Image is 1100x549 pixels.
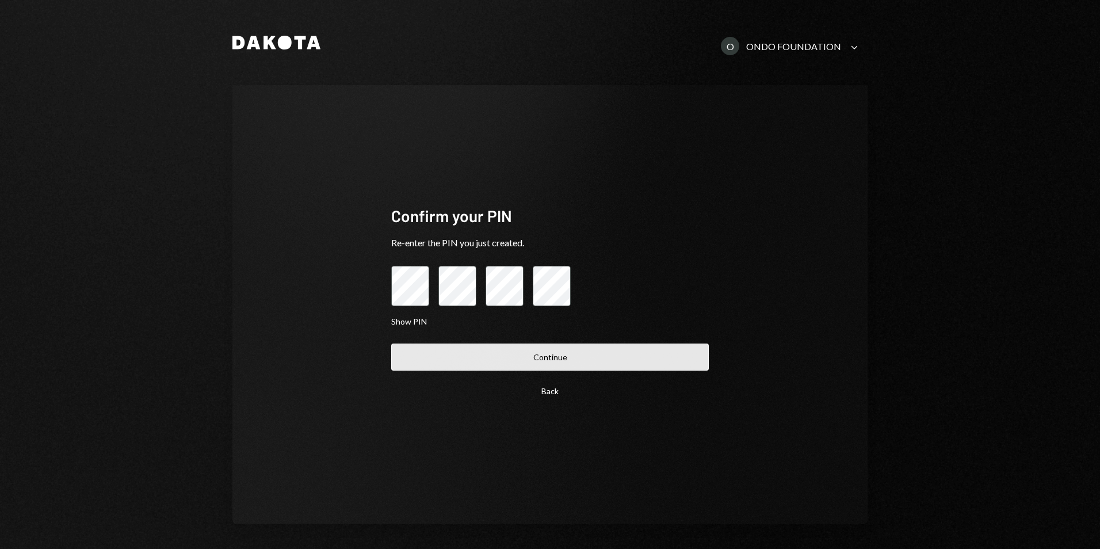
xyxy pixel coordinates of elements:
button: Show PIN [391,317,427,327]
input: pin code 1 of 4 [391,266,429,306]
div: ONDO FOUNDATION [746,41,841,52]
div: O [721,37,739,55]
input: pin code 3 of 4 [486,266,524,306]
div: Confirm your PIN [391,205,709,227]
button: Back [391,378,709,405]
input: pin code 4 of 4 [533,266,571,306]
div: Re-enter the PIN you just created. [391,236,709,250]
button: Continue [391,344,709,371]
input: pin code 2 of 4 [438,266,476,306]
